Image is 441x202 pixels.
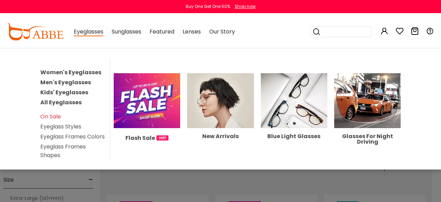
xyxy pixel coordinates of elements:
[261,73,327,128] img: Blue Light Glasses
[187,96,254,139] a: New Arrivals
[209,28,235,36] span: Our Story
[156,135,168,141] img: 1724998894317IetNH.gif
[334,96,401,145] a: Glasses For Night Driving
[40,68,101,76] a: Women's Eyeglasses
[114,73,180,128] img: Flash Sale
[183,28,201,36] span: Lenses
[235,3,256,10] div: Shop now
[40,113,61,121] a: On Sale
[125,134,155,142] span: Flash Sale
[186,3,230,10] div: Buy One Get One 50%
[334,73,401,128] img: Glasses For Night Driving
[187,134,254,139] div: New Arrivals
[40,88,88,96] a: Kids' Eyeglasses
[231,3,256,9] a: Shop now
[40,133,105,141] a: Eyeglass Frames Colors
[112,28,141,36] span: Sunglasses
[261,96,327,139] a: Blue Light Glasses
[334,134,401,145] div: Glasses For Night Driving
[40,98,82,106] a: All Eyeglasses
[40,78,91,86] a: Men's Eyeglasses
[7,23,63,40] img: abbeglasses.com
[187,73,254,128] img: New Arrivals
[40,123,81,131] a: Eyeglass Styles
[261,134,327,139] div: Blue Light Glasses
[114,96,180,142] a: Flash Sale
[40,143,86,159] a: Eyeglass Frames Shapes
[150,28,174,36] span: Featured
[74,28,103,36] span: Eyeglasses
